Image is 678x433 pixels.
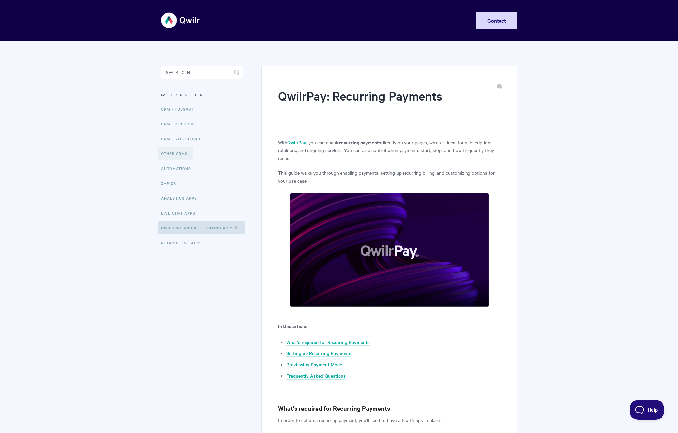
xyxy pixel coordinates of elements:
a: Automations [161,162,196,175]
a: QwilrPay and Accounting Apps [158,221,245,234]
a: Retargeting Apps [161,236,207,249]
iframe: Toggle Customer Support [630,400,665,420]
img: Qwilr Help Center [161,8,200,33]
input: Search [161,66,243,79]
a: Frequently Asked Questions [286,372,346,380]
a: What's required for Recurring Payments [286,339,370,346]
strong: recurring payments [339,139,381,146]
p: This guide walks you through enabling payments, setting up recurring billing, and customizing opt... [278,169,500,184]
b: In this article: [278,322,307,329]
a: CRM - Pipedrive [161,117,201,130]
a: CRM - Salesforce [161,132,207,145]
a: CRM - HubSpot [161,102,199,116]
p: With , you can enable directly on your pages, which is ideal for subscriptions, retainers, and on... [278,138,500,162]
p: In order to set up a recurring payment, you'll need to have a few things in place: [278,416,500,424]
a: Setting up Recurring Payments [286,350,351,357]
a: Contact [476,12,517,29]
h3: Categories [161,89,243,101]
img: file-hBILISBX3B.png [290,193,489,307]
a: Live Chat Apps [161,206,200,219]
a: QwilrPay [287,139,306,146]
a: Other CRMs [158,147,193,160]
h3: What's required for Recurring Payments [278,404,500,413]
a: Previewing Payment Mode [286,361,342,368]
a: Zapier [161,177,181,190]
a: Print this Article [497,83,502,91]
h1: QwilrPay: Recurring Payments [278,87,490,116]
a: Analytics Apps [161,191,202,205]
